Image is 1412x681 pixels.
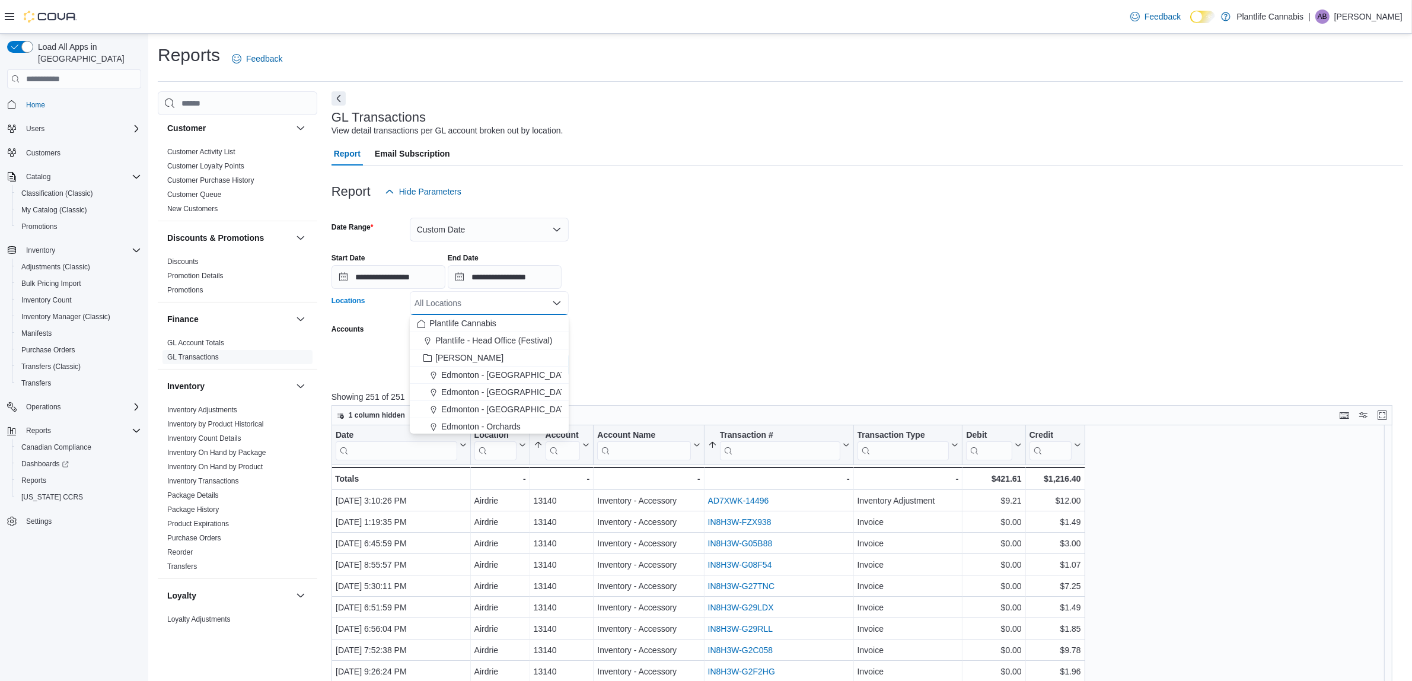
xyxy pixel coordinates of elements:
[1126,5,1185,28] a: Feedback
[17,310,115,324] a: Inventory Manager (Classic)
[707,430,849,460] button: Transaction #
[21,345,75,355] span: Purchase Orders
[545,430,580,441] div: Account #
[1236,9,1303,24] p: Plantlife Cannabis
[158,145,317,221] div: Customer
[332,391,1403,403] p: Showing 251 of 251
[158,403,317,578] div: Inventory
[227,47,287,71] a: Feedback
[12,358,146,375] button: Transfers (Classic)
[167,448,266,457] span: Inventory On Hand by Package
[17,440,141,454] span: Canadian Compliance
[167,313,291,325] button: Finance
[21,146,65,160] a: Customers
[1029,558,1080,572] div: $1.07
[21,145,141,160] span: Customers
[21,122,141,136] span: Users
[533,537,589,551] div: 13140
[21,97,141,112] span: Home
[12,292,146,308] button: Inventory Count
[26,517,52,526] span: Settings
[17,343,80,357] a: Purchase Orders
[21,476,46,485] span: Reports
[167,548,193,557] span: Reorder
[966,472,1021,486] div: $421.61
[1029,622,1080,637] div: $1.85
[966,430,1021,460] button: Debit
[167,380,205,392] h3: Inventory
[1029,580,1080,594] div: $7.25
[533,472,589,486] div: -
[21,170,141,184] span: Catalog
[597,515,700,530] div: Inventory - Accessory
[167,190,221,199] a: Customer Queue
[167,272,224,280] a: Promotion Details
[17,457,141,471] span: Dashboards
[17,276,141,291] span: Bulk Pricing Import
[12,308,146,325] button: Inventory Manager (Classic)
[21,98,50,112] a: Home
[167,148,235,156] a: Customer Activity List
[167,271,224,281] span: Promotion Details
[17,359,141,374] span: Transfers (Classic)
[167,232,291,244] button: Discounts & Promotions
[167,313,199,325] h3: Finance
[167,590,196,602] h3: Loyalty
[167,406,237,414] a: Inventory Adjustments
[167,434,241,443] a: Inventory Count Details
[167,419,264,429] span: Inventory by Product Historical
[21,459,69,469] span: Dashboards
[1145,11,1181,23] span: Feedback
[167,405,237,415] span: Inventory Adjustments
[533,515,589,530] div: 13140
[167,562,197,571] a: Transfers
[448,253,479,263] label: End Date
[435,352,503,364] span: [PERSON_NAME]
[474,472,525,486] div: -
[2,168,146,185] button: Catalog
[167,615,231,623] a: Loyalty Adjustments
[1190,23,1191,24] span: Dark Mode
[21,362,81,371] span: Transfers (Classic)
[441,386,573,398] span: Edmonton - [GEOGRAPHIC_DATA]
[597,430,700,460] button: Account Name
[2,144,146,161] button: Customers
[857,430,958,460] button: Transaction Type
[332,110,426,125] h3: GL Transactions
[167,353,219,361] a: GL Transactions
[332,125,563,137] div: View detail transactions per GL account broken out by location.
[474,430,516,460] div: Location
[1308,9,1311,24] p: |
[474,580,525,594] div: Airdrie
[24,11,77,23] img: Cova
[26,402,61,412] span: Operations
[12,218,146,235] button: Promotions
[33,41,141,65] span: Load All Apps in [GEOGRAPHIC_DATA]
[167,122,291,134] button: Customer
[334,142,361,166] span: Report
[707,472,849,486] div: -
[966,537,1021,551] div: $0.00
[597,537,700,551] div: Inventory - Accessory
[707,625,772,634] a: IN8H3W-G29RLL
[857,622,958,637] div: Invoice
[17,457,74,471] a: Dashboards
[707,603,773,613] a: IN8H3W-G29LDX
[12,439,146,456] button: Canadian Compliance
[1318,9,1327,24] span: AB
[2,96,146,113] button: Home
[167,352,219,362] span: GL Transactions
[21,378,51,388] span: Transfers
[294,121,308,135] button: Customer
[597,494,700,508] div: Inventory - Accessory
[167,491,219,500] span: Package Details
[474,558,525,572] div: Airdrie
[1375,408,1389,422] button: Enter fullscreen
[441,421,521,432] span: Edmonton - Orchards
[21,492,83,502] span: [US_STATE] CCRS
[1315,9,1330,24] div: Aran Bhagrath
[294,588,308,603] button: Loyalty
[597,601,700,615] div: Inventory - Accessory
[21,443,91,452] span: Canadian Compliance
[966,601,1021,615] div: $0.00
